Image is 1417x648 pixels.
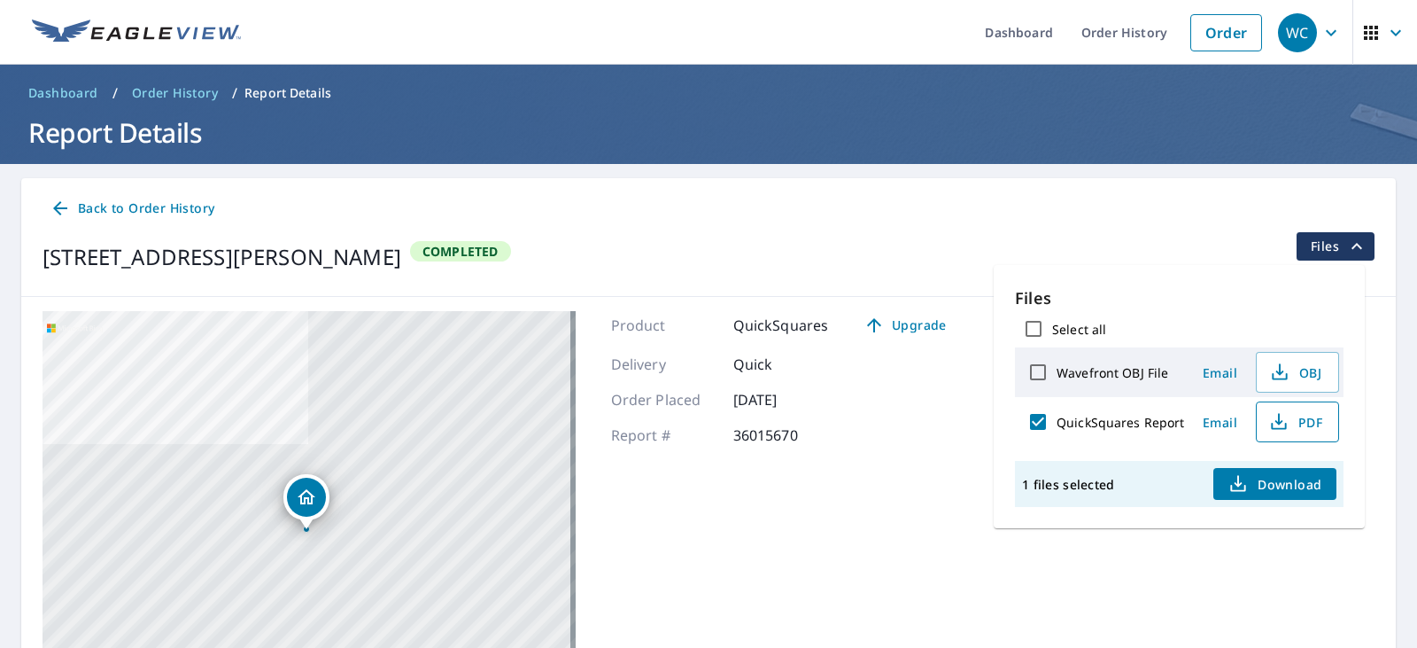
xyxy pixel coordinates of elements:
label: QuickSquares Report [1057,414,1185,431]
p: Order Placed [611,389,717,410]
label: Wavefront OBJ File [1057,364,1168,381]
span: Upgrade [860,315,949,336]
span: Order History [132,84,218,102]
a: Back to Order History [43,192,221,225]
li: / [112,82,118,104]
a: Order [1190,14,1262,51]
p: Files [1015,286,1343,310]
li: / [232,82,237,104]
button: OBJ [1256,352,1339,393]
p: 36015670 [733,425,840,446]
span: Download [1227,473,1321,495]
p: [DATE] [733,389,840,410]
span: Files [1311,236,1367,257]
span: OBJ [1267,362,1324,383]
span: Completed [412,243,509,260]
span: Email [1199,364,1242,381]
p: Quick [733,354,840,375]
img: EV Logo [32,20,241,46]
span: Dashboard [28,84,98,102]
p: Report # [611,425,717,446]
button: Download [1213,468,1336,500]
p: Delivery [611,354,717,375]
span: Email [1199,414,1242,431]
button: filesDropdownBtn-36015670 [1296,232,1374,261]
p: 1 files selected [1022,476,1114,493]
label: Select all [1052,321,1106,338]
nav: breadcrumb [21,79,1396,107]
button: Email [1192,409,1249,436]
h1: Report Details [21,114,1396,151]
p: QuickSquares [733,315,829,336]
a: Dashboard [21,79,105,107]
button: PDF [1256,402,1339,442]
button: Email [1192,359,1249,386]
a: Upgrade [849,311,960,340]
a: Order History [125,79,225,107]
span: Back to Order History [50,198,214,220]
div: WC [1278,13,1317,52]
p: Report Details [244,84,331,102]
div: Dropped pin, building 1, Residential property, 421 Islebay Dr Apollo Beach, FL 33572-3332 [283,474,329,529]
p: Product [611,315,717,336]
div: [STREET_ADDRESS][PERSON_NAME] [43,241,401,273]
span: PDF [1267,411,1324,433]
